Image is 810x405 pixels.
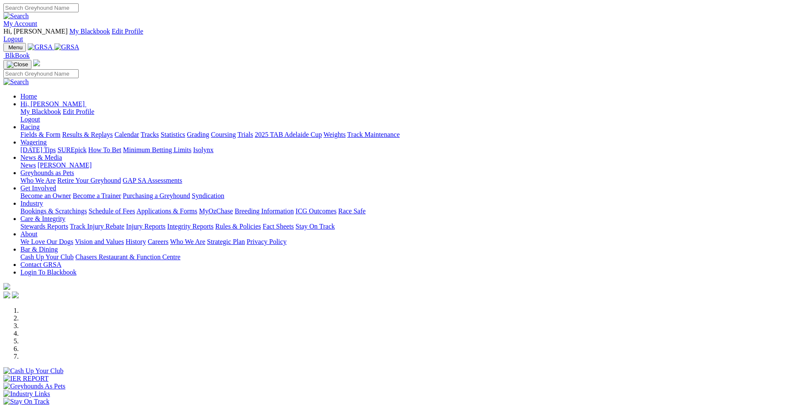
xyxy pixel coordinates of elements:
div: Racing [20,131,807,139]
a: SUREpick [57,146,86,153]
a: Hi, [PERSON_NAME] [20,100,86,108]
a: Fact Sheets [263,223,294,230]
a: Chasers Restaurant & Function Centre [75,253,180,261]
div: Care & Integrity [20,223,807,230]
a: BlkBook [3,52,30,59]
div: About [20,238,807,246]
a: Coursing [211,131,236,138]
a: History [125,238,146,245]
img: GRSA [54,43,80,51]
img: logo-grsa-white.png [33,59,40,66]
a: Contact GRSA [20,261,61,268]
button: Toggle navigation [3,43,26,52]
a: Injury Reports [126,223,165,230]
a: Strategic Plan [207,238,245,245]
a: Fields & Form [20,131,60,138]
div: Industry [20,207,807,215]
a: News [20,161,36,169]
a: Weights [324,131,346,138]
img: Search [3,78,29,86]
a: How To Bet [88,146,122,153]
a: Logout [20,116,40,123]
img: Search [3,12,29,20]
input: Search [3,3,79,12]
img: twitter.svg [12,292,19,298]
a: Bookings & Scratchings [20,207,87,215]
a: My Blackbook [20,108,61,115]
a: Retire Your Greyhound [57,177,121,184]
a: Edit Profile [63,108,94,115]
img: GRSA [28,43,53,51]
span: BlkBook [5,52,30,59]
a: Integrity Reports [167,223,213,230]
a: Isolynx [193,146,213,153]
a: Tracks [141,131,159,138]
a: My Blackbook [69,28,110,35]
a: Track Maintenance [347,131,400,138]
div: Hi, [PERSON_NAME] [20,108,807,123]
img: Close [7,61,28,68]
a: Statistics [161,131,185,138]
a: Home [20,93,37,100]
a: Logout [3,35,23,42]
a: News & Media [20,154,62,161]
a: Become a Trainer [73,192,121,199]
a: About [20,230,37,238]
a: Schedule of Fees [88,207,135,215]
div: Wagering [20,146,807,154]
a: GAP SA Assessments [123,177,182,184]
img: facebook.svg [3,292,10,298]
a: Greyhounds as Pets [20,169,74,176]
a: Race Safe [338,207,365,215]
img: logo-grsa-white.png [3,283,10,290]
a: Grading [187,131,209,138]
a: Results & Replays [62,131,113,138]
a: Careers [148,238,168,245]
a: Breeding Information [235,207,294,215]
span: Hi, [PERSON_NAME] [20,100,85,108]
a: [PERSON_NAME] [37,161,91,169]
div: News & Media [20,161,807,169]
a: ICG Outcomes [296,207,336,215]
a: Track Injury Rebate [70,223,124,230]
input: Search [3,69,79,78]
img: IER REPORT [3,375,48,382]
div: Bar & Dining [20,253,807,261]
a: Edit Profile [112,28,143,35]
a: Industry [20,200,43,207]
a: Cash Up Your Club [20,253,74,261]
a: [DATE] Tips [20,146,56,153]
a: Privacy Policy [247,238,287,245]
a: 2025 TAB Adelaide Cup [255,131,322,138]
a: Get Involved [20,184,56,192]
a: Wagering [20,139,47,146]
a: MyOzChase [199,207,233,215]
a: Stay On Track [296,223,335,230]
div: Greyhounds as Pets [20,177,807,184]
a: Syndication [192,192,224,199]
div: Get Involved [20,192,807,200]
button: Toggle navigation [3,60,31,69]
div: My Account [3,28,807,43]
a: Who We Are [20,177,56,184]
a: Vision and Values [75,238,124,245]
a: Stewards Reports [20,223,68,230]
a: Care & Integrity [20,215,65,222]
img: Cash Up Your Club [3,367,63,375]
a: My Account [3,20,37,27]
img: Greyhounds As Pets [3,382,65,390]
span: Hi, [PERSON_NAME] [3,28,68,35]
a: Login To Blackbook [20,269,77,276]
a: Who We Are [170,238,205,245]
span: Menu [9,44,23,51]
a: Bar & Dining [20,246,58,253]
a: Trials [237,131,253,138]
a: Racing [20,123,40,130]
img: Industry Links [3,390,50,398]
a: Calendar [114,131,139,138]
a: We Love Our Dogs [20,238,73,245]
a: Minimum Betting Limits [123,146,191,153]
a: Applications & Forms [136,207,197,215]
a: Purchasing a Greyhound [123,192,190,199]
a: Rules & Policies [215,223,261,230]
